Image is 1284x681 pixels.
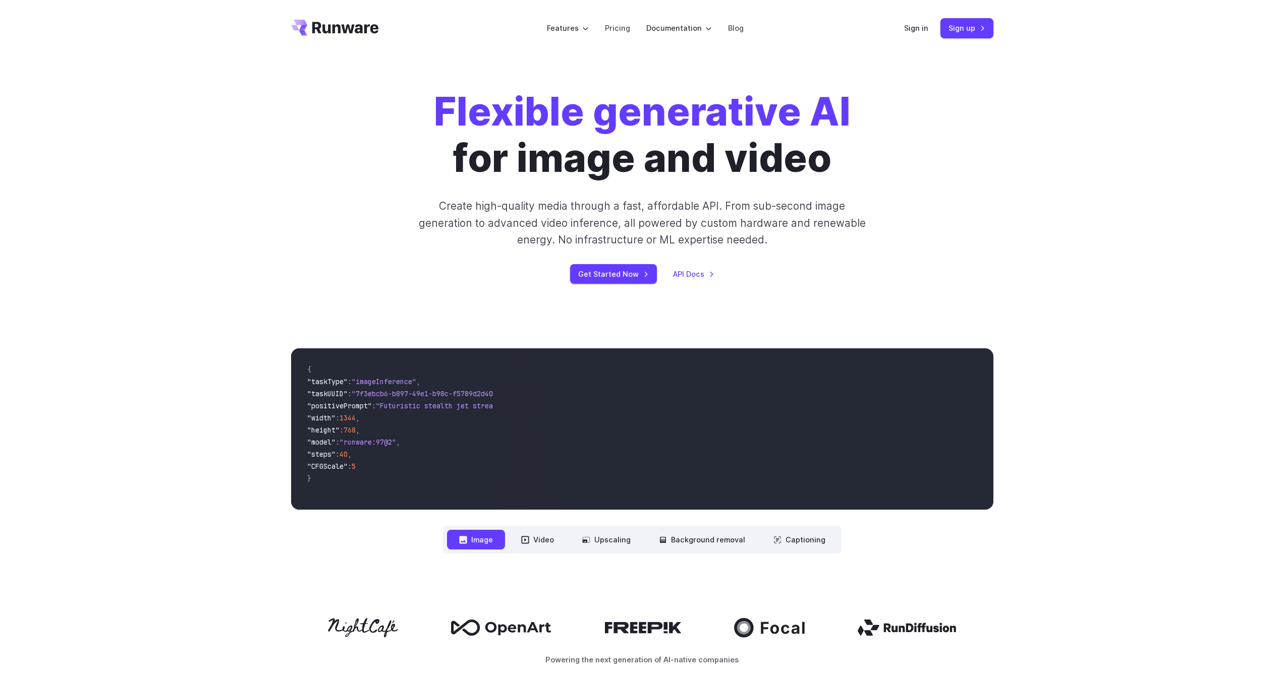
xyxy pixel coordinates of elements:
[356,413,360,422] span: ,
[416,377,420,386] span: ,
[307,389,348,398] span: "taskUUID"
[307,462,348,471] span: "CFGScale"
[340,438,396,447] span: "runware:97@2"
[340,425,344,435] span: :
[434,88,851,135] strong: Flexible generative AI
[372,401,376,410] span: :
[940,18,993,38] a: Sign up
[348,462,352,471] span: :
[356,425,360,435] span: ,
[417,198,867,248] p: Create high-quality media through a fast, affordable API. From sub-second image generation to adv...
[761,530,838,549] button: Captioning
[434,89,851,181] h1: for image and video
[340,413,356,422] span: 1344
[307,401,372,410] span: "positivePrompt"
[336,413,340,422] span: :
[352,377,416,386] span: "imageInference"
[307,425,340,435] span: "height"
[647,530,757,549] button: Background removal
[728,22,744,34] a: Blog
[307,450,336,459] span: "steps"
[348,389,352,398] span: :
[646,22,712,34] label: Documentation
[376,401,743,410] span: "Futuristic stealth jet streaking through a neon-lit cityscape with glowing purple exhaust"
[396,438,400,447] span: ,
[307,365,311,374] span: {
[307,377,348,386] span: "taskType"
[570,264,657,284] a: Get Started Now
[344,425,356,435] span: 768
[307,413,336,422] span: "width"
[336,438,340,447] span: :
[336,450,340,459] span: :
[904,22,928,34] a: Sign in
[352,462,356,471] span: 5
[291,20,379,36] a: Go to /
[348,450,352,459] span: ,
[352,389,505,398] span: "7f3ebcb6-b897-49e1-b98c-f5789d2d40d7"
[307,438,336,447] span: "model"
[673,268,714,280] a: API Docs
[348,377,352,386] span: :
[307,474,311,483] span: }
[605,22,630,34] a: Pricing
[509,530,566,549] button: Video
[547,22,589,34] label: Features
[570,530,643,549] button: Upscaling
[340,450,348,459] span: 40
[291,654,993,665] p: Powering the next generation of AI-native companies
[447,530,505,549] button: Image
